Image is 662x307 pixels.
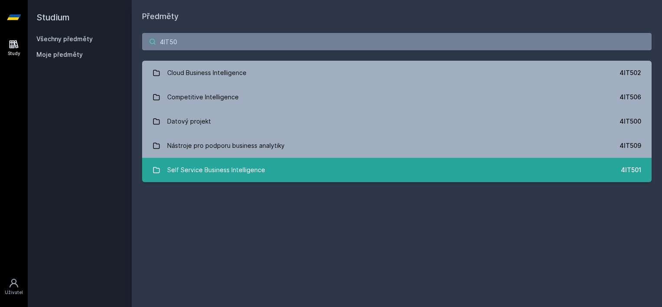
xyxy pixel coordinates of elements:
[620,141,641,150] div: 4IT509
[167,88,239,106] div: Competitive Intelligence
[621,166,641,174] div: 4IT501
[620,93,641,101] div: 4IT506
[2,35,26,61] a: Study
[142,134,652,158] a: Nástroje pro podporu business analytiky 4IT509
[142,33,652,50] input: Název nebo ident předmětu…
[142,158,652,182] a: Self Service Business Intelligence 4IT501
[620,69,641,77] div: 4IT502
[167,161,265,179] div: Self Service Business Intelligence
[36,50,83,59] span: Moje předměty
[8,50,20,57] div: Study
[2,274,26,300] a: Uživatel
[167,137,285,154] div: Nástroje pro podporu business analytiky
[142,109,652,134] a: Datový projekt 4IT500
[167,113,211,130] div: Datový projekt
[142,61,652,85] a: Cloud Business Intelligence 4IT502
[5,289,23,296] div: Uživatel
[620,117,641,126] div: 4IT500
[142,10,652,23] h1: Předměty
[142,85,652,109] a: Competitive Intelligence 4IT506
[167,64,247,82] div: Cloud Business Intelligence
[36,35,93,42] a: Všechny předměty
